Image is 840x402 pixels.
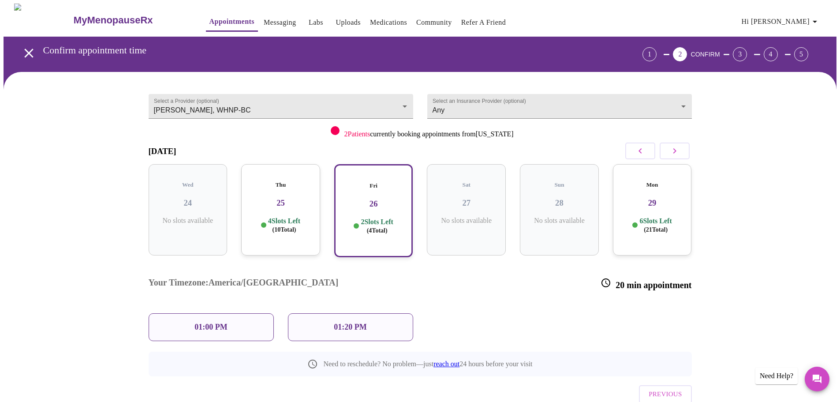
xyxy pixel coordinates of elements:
h5: Thu [248,181,313,188]
div: Need Help? [755,368,798,384]
a: Messaging [264,16,296,29]
button: open drawer [16,40,42,66]
h5: Sun [527,181,592,188]
button: Appointments [206,13,258,32]
a: Appointments [209,15,254,28]
span: ( 21 Total) [644,226,668,233]
button: Hi [PERSON_NAME] [738,13,824,30]
p: No slots available [434,217,499,225]
a: Labs [309,16,323,29]
div: Any [427,94,692,119]
img: MyMenopauseRx Logo [14,4,72,37]
h5: Sat [434,181,499,188]
button: Labs [302,14,330,31]
div: 2 [673,47,687,61]
div: [PERSON_NAME], WHNP-BC [149,94,413,119]
h3: 25 [248,198,313,208]
div: 5 [794,47,808,61]
button: Refer a Friend [458,14,510,31]
h3: Your Timezone: America/[GEOGRAPHIC_DATA] [149,278,339,290]
h3: 29 [620,198,685,208]
div: 4 [764,47,778,61]
button: Messaging [260,14,299,31]
span: CONFIRM [691,51,720,58]
span: ( 4 Total) [367,227,388,234]
button: Uploads [332,14,364,31]
div: 3 [733,47,747,61]
h3: 20 min appointment [601,278,691,290]
a: Medications [370,16,407,29]
button: Messages [805,367,829,391]
a: reach out [433,360,459,368]
div: 1 [642,47,657,61]
button: Community [413,14,455,31]
h3: MyMenopauseRx [74,15,153,26]
h5: Fri [342,182,405,189]
a: Refer a Friend [461,16,506,29]
a: MyMenopauseRx [72,5,188,36]
h3: 28 [527,198,592,208]
span: Hi [PERSON_NAME] [742,15,820,28]
p: 01:00 PM [194,323,227,332]
h5: Mon [620,181,685,188]
h3: Confirm appointment time [43,45,594,56]
h3: 24 [156,198,220,208]
h5: Wed [156,181,220,188]
h3: 26 [342,199,405,209]
p: 2 Slots Left [361,218,393,235]
p: No slots available [527,217,592,225]
p: Need to reschedule? No problem—just 24 hours before your visit [323,360,532,368]
span: 2 Patients [344,130,370,138]
span: Previous [649,388,682,400]
button: Medications [366,14,411,31]
p: currently booking appointments from [US_STATE] [344,130,513,138]
h3: [DATE] [149,147,176,156]
span: ( 10 Total) [273,226,296,233]
p: 01:20 PM [334,323,366,332]
a: Uploads [336,16,361,29]
p: 6 Slots Left [639,217,672,234]
a: Community [416,16,452,29]
h3: 27 [434,198,499,208]
p: No slots available [156,217,220,225]
p: 4 Slots Left [268,217,300,234]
